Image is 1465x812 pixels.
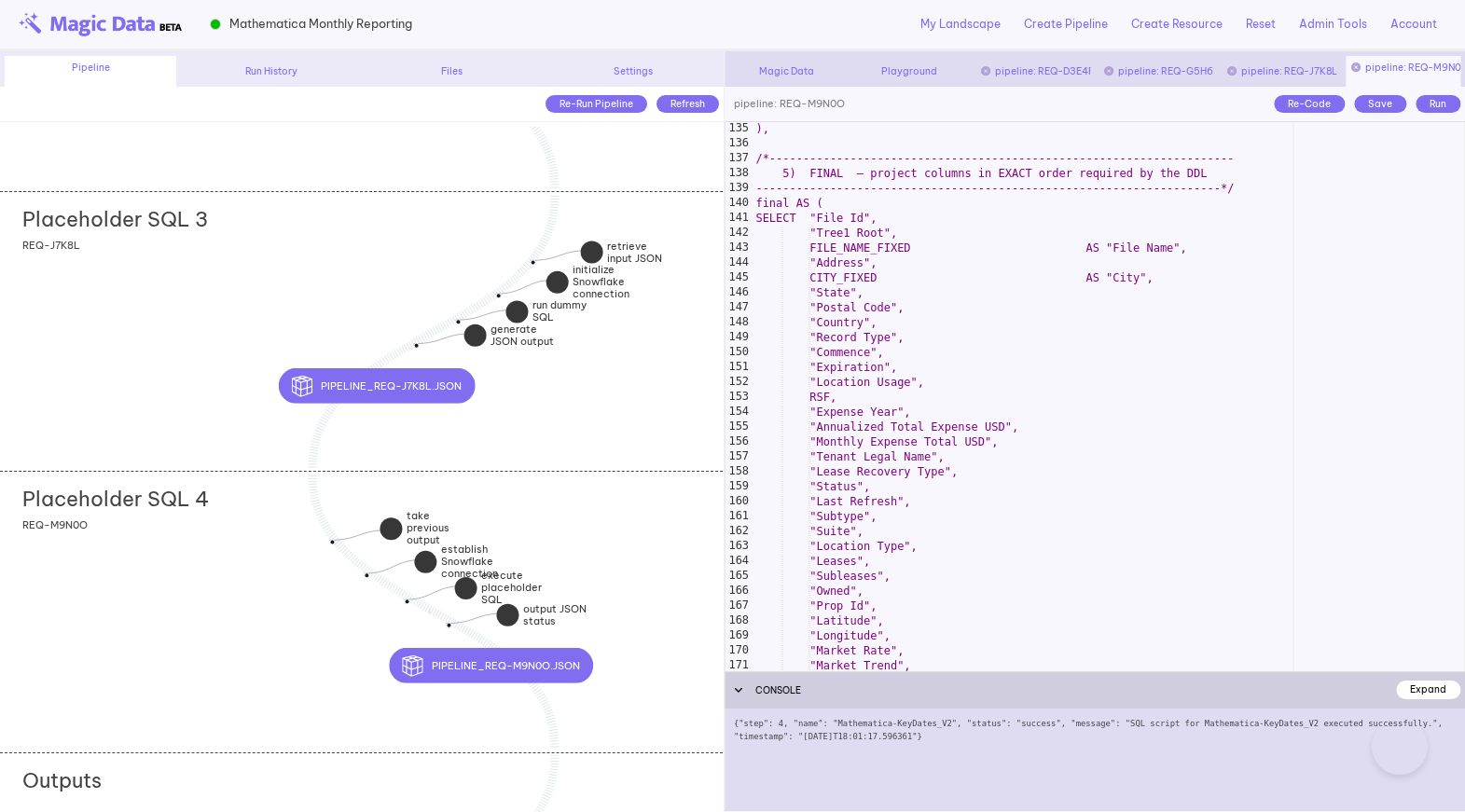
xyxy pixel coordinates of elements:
div: 143 [726,241,752,255]
div: 169 [726,628,752,643]
div: 161 [726,509,752,524]
div: 152 [726,375,752,390]
span: REQ-J7K8L [22,239,80,252]
div: Run History [186,64,357,78]
div: Refresh [656,95,719,113]
button: pipeline_REQ-J7K8L.json [279,368,475,404]
a: Reset [1246,16,1276,33]
div: 166 [726,584,752,599]
div: Playground [852,64,966,78]
div: 140 [726,196,752,211]
div: 155 [726,420,752,434]
button: pipeline_REQ-M9N0O.json [390,648,593,683]
div: generate JSON output [418,343,511,367]
div: pipeline_REQ-J7K8L.json [377,368,573,404]
strong: run dummy SQL [532,298,587,323]
div: 139 [726,181,752,196]
div: retrieve input JSON [534,260,628,284]
div: 145 [726,270,752,285]
h2: Placeholder SQL 3 [22,207,208,231]
strong: retrieve input JSON [607,240,662,265]
div: 154 [726,405,752,420]
div: 142 [726,226,752,241]
div: 168 [726,613,752,628]
div: initialize Snowflake connection [500,293,593,329]
div: 156 [726,434,752,449]
div: pipeline: REQ-J7K8L [1223,64,1336,78]
div: 146 [726,285,752,300]
div: 144 [726,255,752,270]
strong: output JSON status [523,602,587,627]
div: pipeline: REQ-D3E4F [976,64,1090,78]
a: Account [1390,16,1437,33]
div: 159 [726,479,752,494]
div: 170 [726,643,752,658]
iframe: Toggle Customer Support [1372,719,1428,775]
div: Re-Run Pipeline [546,95,647,113]
div: 151 [726,360,752,375]
div: 135 [726,121,752,136]
div: pipeline: REQ-M9N0O [725,87,845,122]
span: REQ-M9N0O [22,518,88,531]
div: run dummy SQL [460,319,553,343]
div: Save [1354,95,1406,113]
strong: execute placeholder SQL [481,569,542,606]
a: Create Resource [1131,16,1223,33]
div: 160 [726,494,752,509]
div: 141 [726,211,752,226]
strong: initialize Snowflake connection [573,263,629,300]
div: execute placeholder SQL [408,599,502,635]
div: 138 [726,166,752,181]
div: pipeline_REQ-M9N0O.json [491,648,695,683]
strong: generate JSON output [491,323,554,348]
div: 153 [726,390,752,405]
div: take previous output [334,540,427,576]
h2: Placeholder SQL 4 [22,487,209,511]
span: CONSOLE [755,684,801,696]
div: Re-Code [1274,95,1345,113]
span: Mathematica Monthly Reporting [229,15,412,33]
div: 148 [726,315,752,330]
div: 136 [726,136,752,151]
div: 162 [726,524,752,539]
div: 165 [726,569,752,584]
div: 164 [726,554,752,569]
div: Magic Data [729,64,843,78]
div: Expand [1396,681,1460,698]
a: Create Pipeline [1024,16,1108,33]
div: Settings [547,64,719,78]
div: 171 [726,658,752,673]
div: Files [366,64,538,78]
div: Run [1416,95,1460,113]
div: 149 [726,330,752,345]
div: 147 [726,300,752,315]
div: 158 [726,464,752,479]
h2: Outputs [22,768,102,792]
div: 137 [726,151,752,166]
div: pipeline: REQ-G5H6I [1099,64,1213,78]
div: 150 [726,345,752,360]
div: {"step": 4, "name": "Mathematica-KeyDates_V2", "status": "success", "message": "SQL script for Ma... [725,709,1465,811]
div: 157 [726,449,752,464]
strong: establish Snowflake connection [441,543,498,580]
div: establish Snowflake connection [368,572,462,609]
a: My Landscape [920,16,1001,33]
a: Admin Tools [1299,16,1367,33]
div: 167 [726,599,752,613]
strong: take previous output [407,509,449,546]
div: 163 [726,539,752,554]
div: Pipeline [5,56,176,87]
div: output JSON status [450,623,544,647]
img: beta-logo.png [19,12,182,36]
div: pipeline: REQ-M9N0O [1347,56,1460,87]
